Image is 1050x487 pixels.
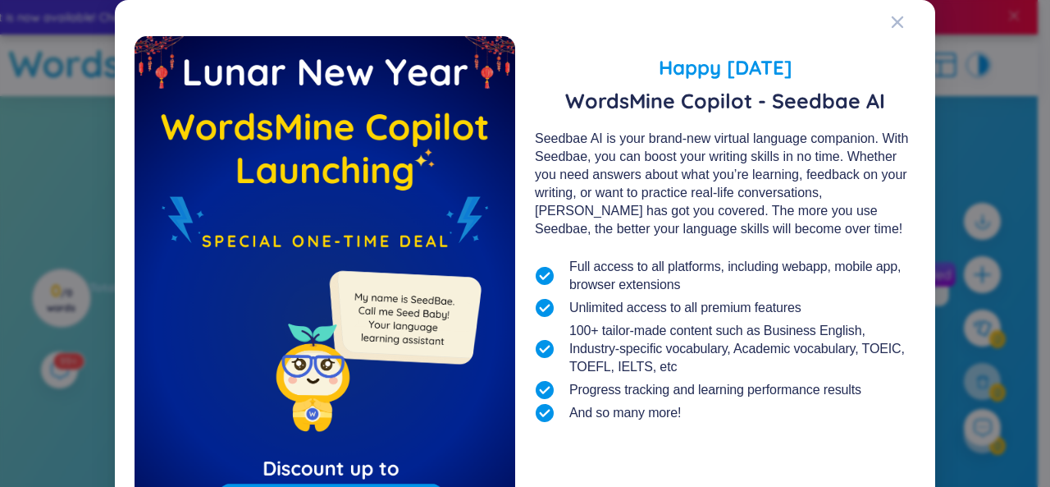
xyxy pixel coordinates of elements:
[569,322,915,376] span: 100+ tailor-made content such as Business English, Industry-specific vocabulary, Academic vocabul...
[322,237,485,401] img: minionSeedbaeMessage.35ffe99e.png
[535,89,915,113] span: WordsMine Copilot - Seedbae AI
[569,258,915,294] span: Full access to all platforms, including webapp, mobile app, browser extensions
[569,381,861,399] span: Progress tracking and learning performance results
[569,404,681,422] span: And so many more!
[535,53,915,82] span: Happy [DATE]
[569,299,801,317] span: Unlimited access to all premium features
[535,130,915,238] div: Seedbae AI is your brand-new virtual language companion. With Seedbae, you can boost your writing...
